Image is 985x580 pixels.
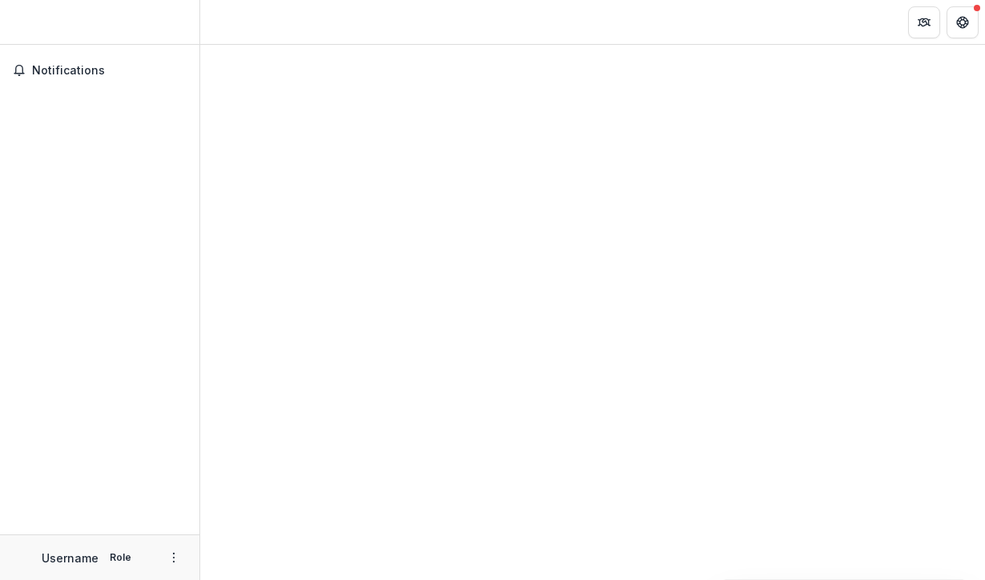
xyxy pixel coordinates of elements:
[947,6,979,38] button: Get Help
[42,550,98,566] p: Username
[908,6,940,38] button: Partners
[32,64,187,78] span: Notifications
[164,548,183,567] button: More
[105,550,136,565] p: Role
[6,58,193,83] button: Notifications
